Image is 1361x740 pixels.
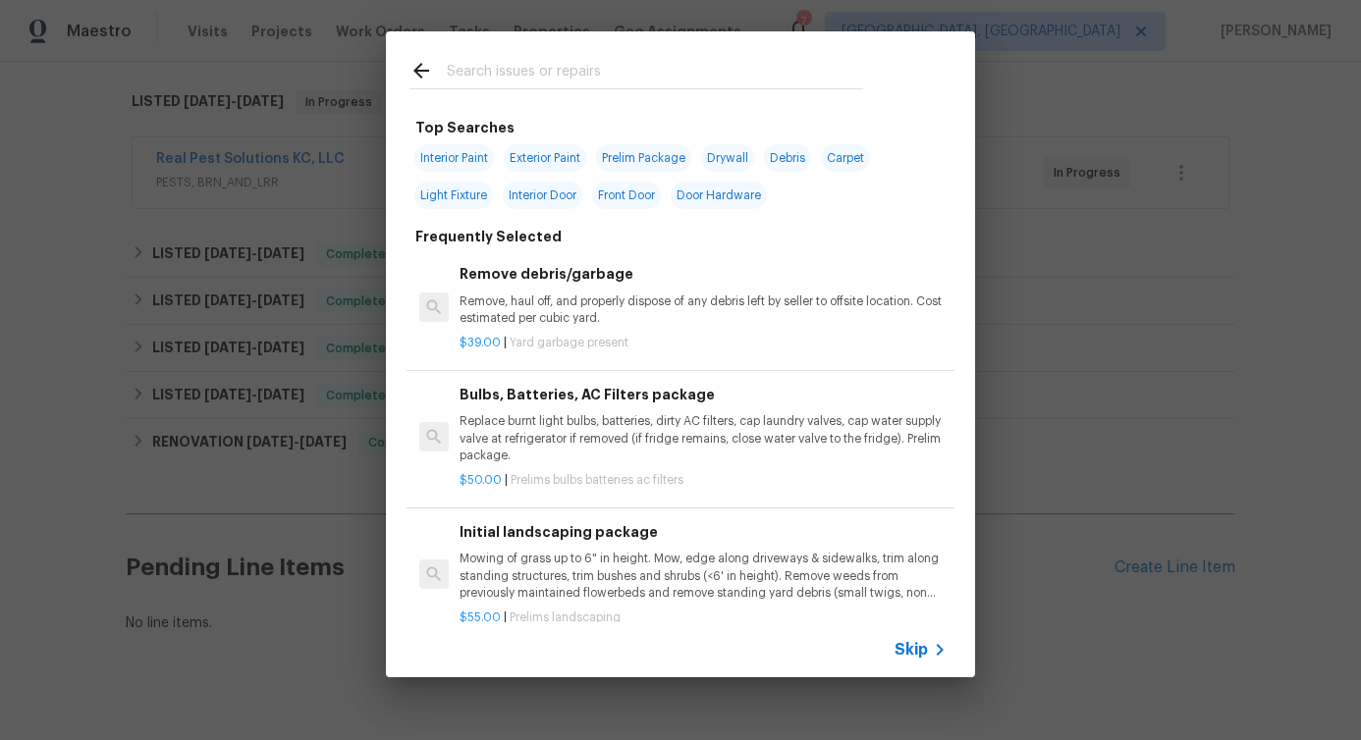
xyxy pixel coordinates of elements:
span: Light Fixture [414,182,493,209]
span: Debris [764,144,811,172]
p: Remove, haul off, and properly dispose of any debris left by seller to offsite location. Cost est... [460,293,947,327]
h6: Frequently Selected [415,226,562,247]
span: Drywall [701,144,754,172]
span: Skip [895,640,928,660]
span: Door Hardware [671,182,767,209]
h6: Initial landscaping package [460,521,947,543]
span: Prelim Package [596,144,691,172]
p: | [460,472,947,489]
span: $39.00 [460,337,501,348]
p: | [460,335,947,351]
span: Front Door [592,182,661,209]
span: Interior Paint [414,144,494,172]
input: Search issues or repairs [447,59,863,88]
span: $50.00 [460,474,502,486]
span: $55.00 [460,611,501,623]
span: Exterior Paint [504,144,586,172]
h6: Top Searches [415,117,515,138]
h6: Bulbs, Batteries, AC Filters package [460,384,947,405]
span: Interior Door [503,182,582,209]
p: Mowing of grass up to 6" in height. Mow, edge along driveways & sidewalks, trim along standing st... [460,551,947,601]
span: Yard garbage present [510,337,628,348]
p: | [460,609,947,626]
span: Carpet [821,144,870,172]
span: Prelims bulbs batteries ac filters [511,474,683,486]
h6: Remove debris/garbage [460,263,947,285]
span: Prelims landscaping [510,611,621,623]
p: Replace burnt light bulbs, batteries, dirty AC filters, cap laundry valves, cap water supply valv... [460,413,947,463]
